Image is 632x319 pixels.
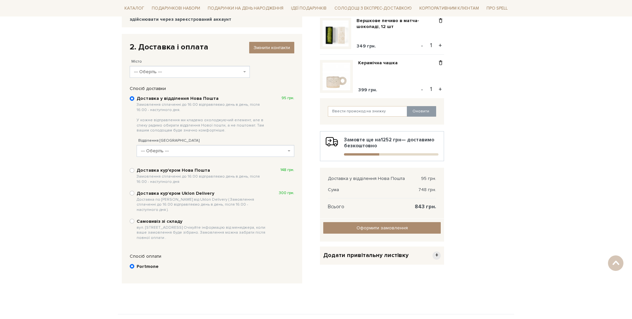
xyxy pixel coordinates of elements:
[417,3,482,14] a: Корпоративним клієнтам
[137,102,268,133] span: Замовлення сплаченні до 16:00 відправляємо день в день, після 16:00 - наступного дня. У кожне від...
[253,45,290,50] span: Змінити контакти
[279,190,294,196] span: 300 грн.
[418,187,436,193] span: 748 грн.
[137,96,268,133] b: Доставка у відділення Нова Пошта
[137,190,268,213] b: Доставка курʼєром Uklon Delivery
[328,187,339,193] span: Сума
[130,42,294,52] div: 2. Доставка і оплата
[323,20,349,46] img: Вершкове печиво в матча-шоколаді, 12 шт
[356,225,408,231] span: Оформити замовлення
[137,174,268,184] span: Замовлення сплаченні до 16:00 відправляємо день в день, після 16:00 - наступного дня
[281,96,294,101] span: 95 грн.
[137,167,268,184] b: Доставка кур'єром Нова Пошта
[280,167,294,173] span: 148 грн.
[484,3,510,14] a: Про Spell
[419,41,425,50] button: -
[407,106,436,117] button: Оновити
[126,86,298,92] div: Спосіб доставки
[358,60,403,66] a: Керамічна чашка
[419,84,425,94] button: -
[205,3,286,14] a: Подарунки на День народження
[288,3,329,14] a: Ідеї подарунків
[137,225,268,241] span: вул. [STREET_ADDRESS] Очікуйте інформацію від менеджера, коли ваше замовлення буде зібрано. Замов...
[328,204,344,210] span: Всього
[421,176,436,182] span: 95 грн.
[332,3,414,14] a: Солодощі з експрес-доставкою
[137,264,159,270] b: Portmone
[137,145,294,157] span: --- Оберіть ---
[323,251,408,259] span: Додати привітальну листівку
[433,251,441,260] span: +
[137,218,268,241] b: Самовивіз зі складу
[326,137,438,156] div: Замовте ще на — доставимо безкоштовно
[356,18,437,30] a: Вершкове печиво в матча-шоколаді, 12 шт
[134,69,242,75] span: --- Оберіть ---
[138,138,199,144] label: Відділення [GEOGRAPHIC_DATA]
[131,59,142,65] label: Місто
[415,204,436,210] span: 843 грн.
[126,253,298,259] div: Спосіб оплати
[149,3,203,14] a: Подарункові набори
[141,148,286,154] span: --- Оберіть ---
[130,11,294,22] div: Для участі в програмі лояльності Spell необхідно всі покупки здійснювати через зареєстрований акк...
[122,3,147,14] a: Каталог
[436,84,444,94] button: +
[358,87,377,93] span: 399 грн.
[381,137,401,143] b: 1252 грн
[130,66,250,78] span: --- Оберіть ---
[323,63,350,90] img: Керамічна чашка
[328,106,408,117] input: Ввести промокод на знижку
[137,197,268,213] span: Доставка по [PERSON_NAME] від Uklon Delivery ( Замовлення сплаченні до 16:00 відправляємо день в ...
[356,43,376,49] span: 349 грн.
[328,176,405,182] span: Доставка у відділення Нова Пошта
[436,41,444,50] button: +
